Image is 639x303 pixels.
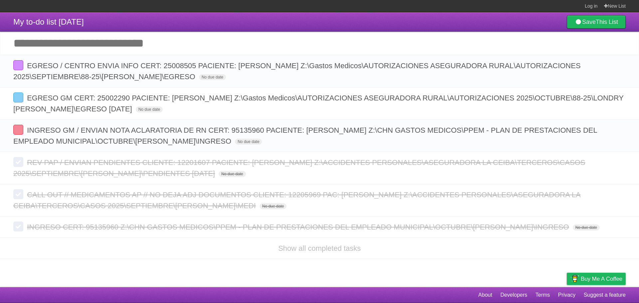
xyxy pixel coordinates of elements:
[13,17,84,26] span: My to-do list [DATE]
[570,273,579,284] img: Buy me a coffee
[535,289,550,301] a: Terms
[199,74,226,80] span: No due date
[13,62,581,81] span: EGRESO / CENTRO ENVIA INFO CERT: 25008505 PACIENTE: [PERSON_NAME] Z:\Gastos Medicos\AUTORIZACIONE...
[567,15,626,29] a: SaveThis List
[260,203,287,209] span: No due date
[558,289,575,301] a: Privacy
[596,19,618,25] b: This List
[13,125,23,135] label: Done
[13,157,23,167] label: Done
[27,223,570,231] span: INGRESO CERT: 95135960 Z:\CHN GASTOS MEDICOS\PPEM - PLAN DE PRESTACIONES DEL EMPLEADO MUNICIPAL\O...
[567,273,626,285] a: Buy me a coffee
[13,222,23,231] label: Done
[13,158,585,178] span: REV PAP / ENVIAN PENDIENTES CLIENTE: 12201607 PACIENTE: [PERSON_NAME] Z:\ACCIDENTES PERSONALES\AS...
[13,94,623,113] span: EGRESO GM CERT: 25002290 PACIENTE: [PERSON_NAME] Z:\Gastos Medicos\AUTORIZACIONES ASEGURADORA RUR...
[478,289,492,301] a: About
[278,244,361,252] a: Show all completed tasks
[13,92,23,102] label: Done
[136,106,163,112] span: No due date
[581,273,622,285] span: Buy me a coffee
[219,171,246,177] span: No due date
[13,191,581,210] span: CALL OUT // MEDICAMENTOS AP // NO DEJA ADJ DOCUMENTOS CLIENTE: 12205969 PAC: [PERSON_NAME] Z:\ACC...
[13,60,23,70] label: Done
[500,289,527,301] a: Developers
[13,126,597,145] span: INGRESO GM / ENVIAN NOTA ACLARATORIA DE RN CERT: 95135960 PACIENTE: [PERSON_NAME] Z:\CHN GASTOS M...
[13,189,23,199] label: Done
[573,225,600,230] span: No due date
[584,289,626,301] a: Suggest a feature
[235,139,262,145] span: No due date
